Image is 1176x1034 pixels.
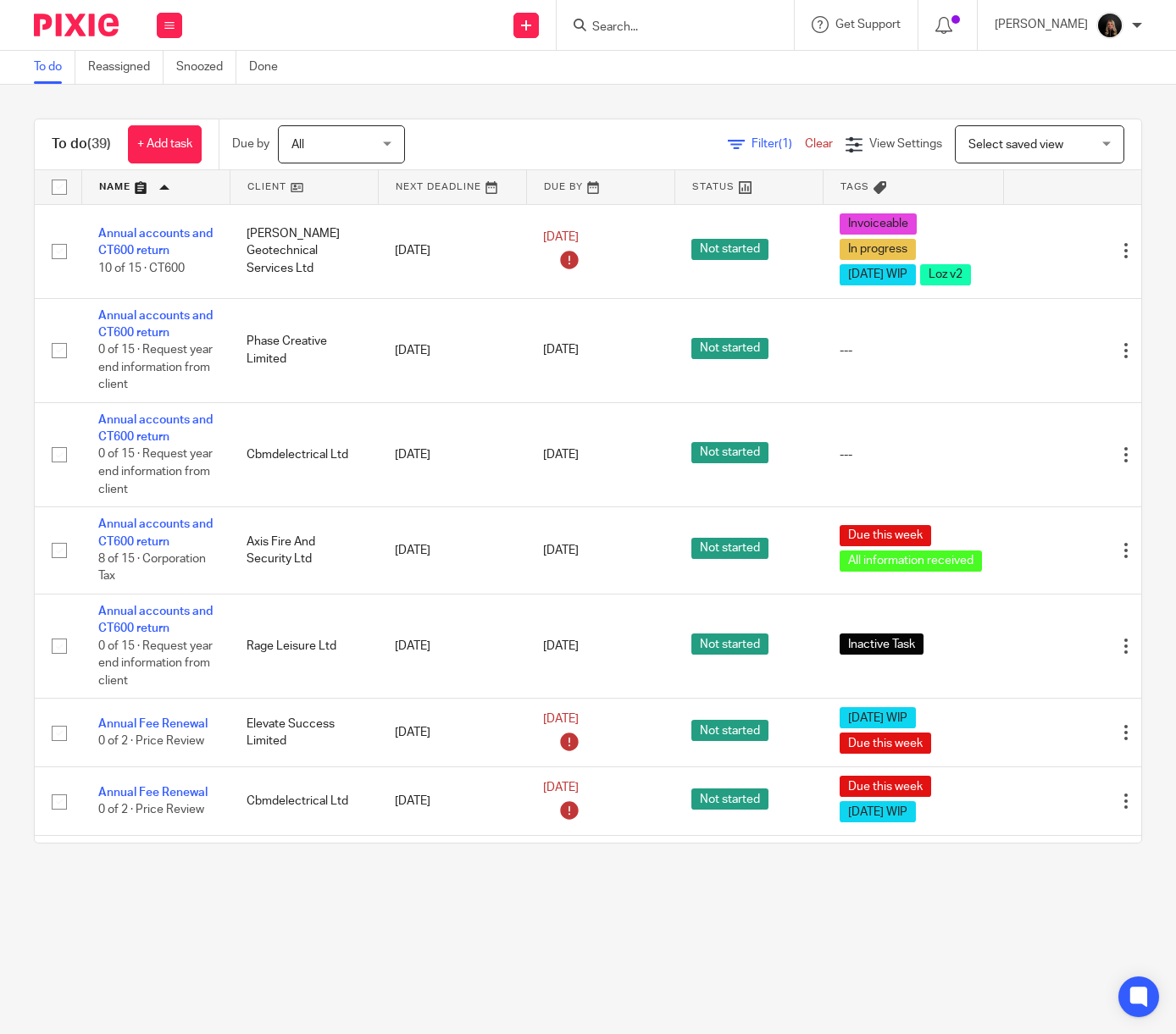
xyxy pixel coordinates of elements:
[840,801,916,822] span: [DATE] WIP
[840,264,916,285] span: [DATE] WIP
[840,239,916,260] span: In progress
[88,51,164,84] a: Reassigned
[840,525,931,546] span: Due this week
[840,776,931,797] span: Due this week
[968,139,1063,151] span: Select saved view
[378,507,526,594] td: [DATE]
[779,138,792,150] span: (1)
[230,298,378,402] td: Phase Creative Limited
[840,633,924,655] span: Inactive Task
[840,733,931,754] span: Due this week
[691,720,768,741] span: Not started
[1096,12,1123,39] img: 455A9867.jpg
[230,594,378,699] td: Rage Leisure Ltd
[543,345,579,357] span: [DATE]
[840,213,917,235] span: Invoiceable
[835,19,901,30] span: Get Support
[543,640,579,652] span: [DATE]
[249,51,291,84] a: Done
[98,263,185,274] span: 10 of 15 · CT600
[98,718,208,730] a: Annual Fee Renewal
[691,239,768,260] span: Not started
[230,767,378,836] td: Cbmdelectrical Ltd
[840,550,982,572] span: All information received
[98,735,204,747] span: 0 of 2 · Price Review
[98,344,213,390] span: 0 of 15 · Request year end information from client
[543,449,579,461] span: [DATE]
[691,788,768,810] span: Not started
[291,139,304,151] span: All
[840,446,986,463] div: ---
[230,507,378,594] td: Axis Fire And Security Ltd
[98,804,204,816] span: 0 of 2 · Price Review
[378,204,526,298] td: [DATE]
[98,310,213,339] a: Annual accounts and CT600 return
[378,402,526,506] td: [DATE]
[805,138,833,150] a: Clear
[87,137,111,151] span: (39)
[230,402,378,506] td: Cbmdelectrical Ltd
[543,231,579,243] span: [DATE]
[378,298,526,402] td: [DATE]
[98,640,213,687] span: 0 of 15 · Request year end information from client
[378,836,526,923] td: [DATE]
[378,594,526,699] td: [DATE]
[98,414,213,443] a: Annual accounts and CT600 return
[98,787,208,799] a: Annual Fee Renewal
[98,228,213,257] a: Annual accounts and CT600 return
[691,633,768,655] span: Not started
[98,553,206,583] span: 8 of 15 · Corporation Tax
[378,699,526,767] td: [DATE]
[840,182,869,191] span: Tags
[591,20,743,36] input: Search
[378,767,526,836] td: [DATE]
[98,449,213,495] span: 0 of 15 · Request year end information from client
[230,204,378,298] td: [PERSON_NAME] Geotechnical Services Ltd
[98,518,213,547] a: Annual accounts and CT600 return
[752,138,805,150] span: Filter
[840,342,986,359] div: ---
[52,135,111,153] h1: To do
[869,138,942,150] span: View Settings
[995,16,1088,33] p: [PERSON_NAME]
[232,135,269,152] p: Due by
[176,51,236,84] a: Snoozed
[98,605,213,634] a: Annual accounts and CT600 return
[543,713,579,725] span: [DATE]
[543,545,579,556] span: [DATE]
[230,836,378,923] td: Peak Solar And Electrical Services Limited
[128,125,202,163] a: + Add task
[691,338,768,359] span: Not started
[920,264,971,285] span: Loz v2
[34,14,119,36] img: Pixie
[691,442,768,463] span: Not started
[230,699,378,767] td: Elevate Success Limited
[691,538,768,559] span: Not started
[543,782,579,793] span: [DATE]
[34,51,75,84] a: To do
[840,707,916,728] span: [DATE] WIP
